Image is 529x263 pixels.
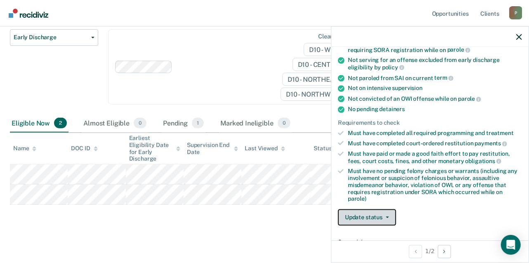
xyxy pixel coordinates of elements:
span: D10 - CENTRAL [293,58,355,71]
button: Update status [338,209,396,226]
span: payments [475,140,508,147]
span: 0 [278,118,290,128]
span: 1 [192,118,204,128]
span: 2 [54,118,67,128]
button: Previous Opportunity [409,245,422,258]
div: Status [314,145,332,152]
div: Not convicted of an OWI offense while on [348,95,522,103]
div: P [509,6,522,19]
div: Last Viewed [245,145,285,152]
div: Must have completed court-ordered restitution [348,140,522,147]
div: DOC ID [71,145,97,152]
div: Supervision End Date [187,142,238,156]
div: Not on intensive [348,85,522,92]
div: Earliest Eligibility Date for Early Discharge [129,135,180,162]
div: Name [13,145,36,152]
span: policy [382,64,404,71]
span: D10 - NORTHEAST [282,73,355,86]
div: Must have paid or made a good faith effort to pay restitution, fees, court costs, fines, and othe... [348,150,522,164]
span: term [435,75,453,81]
div: Requirements to check [338,119,522,126]
img: Recidiviz [9,9,48,18]
div: 1 / 2 [331,240,529,262]
span: parole [458,95,481,102]
div: Almost Eligible [82,114,148,133]
span: D10 - WEST [304,43,355,56]
div: Not paroled from SAI on current [348,74,522,82]
div: Must have no pending felony charges or warrants (including any involvement or suspicion of feloni... [348,168,522,203]
div: Pending [161,114,205,133]
span: obligations [465,158,501,164]
span: parole) [348,196,366,202]
div: Eligible Now [10,114,68,133]
div: Open Intercom Messenger [501,235,521,255]
span: supervision [392,85,423,92]
span: D10 - NORTHWEST [281,88,355,101]
div: Not serving for an offense excluded from early discharge eligibility by [348,57,522,71]
button: Next Opportunity [438,245,451,258]
span: parole [447,47,470,53]
div: No pending [348,106,522,113]
div: Marked Ineligible [219,114,292,133]
div: Clear agents [318,33,353,40]
span: Early Discharge [14,34,88,41]
span: 0 [134,118,146,128]
div: Must have completed all required programming and [348,130,522,137]
button: Profile dropdown button [509,6,522,19]
span: treatment [486,130,514,136]
span: detainers [379,106,405,112]
dt: Supervision [338,239,522,246]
